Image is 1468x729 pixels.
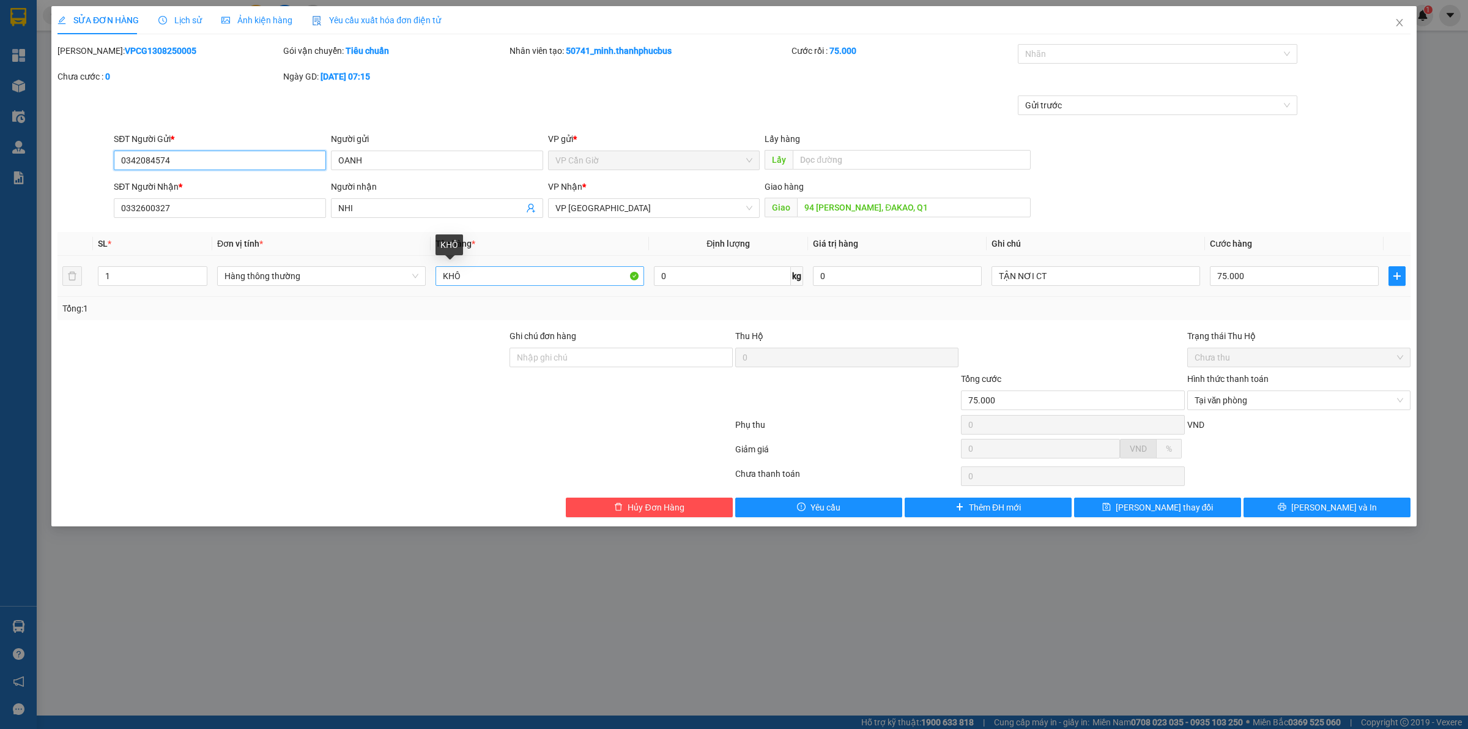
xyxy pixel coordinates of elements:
[734,467,960,488] div: Chưa thanh toán
[797,503,806,512] span: exclamation-circle
[765,150,793,170] span: Lấy
[75,18,121,75] b: Gửi khách hàng
[436,266,644,286] input: VD: Bàn, Ghế
[791,266,803,286] span: kg
[224,267,418,285] span: Hàng thông thường
[221,15,292,25] span: Ảnh kiện hàng
[1195,348,1403,367] span: Chưa thu
[331,132,543,146] div: Người gửi
[797,198,1031,217] input: Dọc đường
[706,239,750,249] span: Định lượng
[98,239,108,249] span: SL
[283,44,506,58] div: Gói vận chuyển:
[628,501,684,514] span: Hủy Đơn Hàng
[1195,391,1403,409] span: Tại văn phòng
[961,374,1001,384] span: Tổng cước
[1025,96,1291,114] span: Gửi trước
[510,348,733,367] input: Ghi chú đơn hàng
[791,44,1015,58] div: Cước rồi :
[566,498,733,517] button: deleteHủy Đơn Hàng
[810,501,840,514] span: Yêu cầu
[735,331,763,341] span: Thu Hộ
[735,498,902,517] button: exclamation-circleYêu cầu
[1388,266,1406,286] button: plus
[1187,420,1204,430] span: VND
[969,501,1021,514] span: Thêm ĐH mới
[734,418,960,439] div: Phụ thu
[765,198,797,217] span: Giao
[1244,498,1411,517] button: printer[PERSON_NAME] và In
[436,239,475,249] span: Tên hàng
[57,70,281,83] div: Chưa cước :
[987,232,1205,256] th: Ghi chú
[548,182,582,192] span: VP Nhận
[1187,329,1411,343] div: Trạng thái Thu Hộ
[793,150,1031,170] input: Dọc đường
[614,503,623,512] span: delete
[321,72,370,81] b: [DATE] 07:15
[312,16,322,26] img: icon
[526,203,536,213] span: user-add
[125,46,196,56] b: VPCG1308250005
[62,266,82,286] button: delete
[813,239,858,249] span: Giá trị hàng
[734,443,960,464] div: Giảm giá
[555,199,753,217] span: VP Sài Gòn
[1382,6,1417,40] button: Close
[765,182,804,192] span: Giao hàng
[114,132,326,146] div: SĐT Người Gửi
[510,44,790,58] div: Nhân viên tạo:
[1116,501,1214,514] span: [PERSON_NAME] thay đổi
[566,46,672,56] b: 50741_minh.thanhphucbus
[1074,498,1241,517] button: save[PERSON_NAME] thay đổi
[1389,271,1405,281] span: plus
[57,16,66,24] span: edit
[57,15,139,25] span: SỬA ĐƠN HÀNG
[1210,239,1252,249] span: Cước hàng
[905,498,1072,517] button: plusThêm ĐH mới
[555,151,753,170] span: VP Cần Giờ
[158,15,202,25] span: Lịch sử
[221,16,230,24] span: picture
[158,16,167,24] span: clock-circle
[1278,503,1286,512] span: printer
[1291,501,1377,514] span: [PERSON_NAME] và In
[346,46,389,56] b: Tiêu chuẩn
[1102,503,1111,512] span: save
[829,46,856,56] b: 75.000
[15,15,76,77] img: logo.jpg
[1166,444,1172,454] span: %
[312,15,441,25] span: Yêu cầu xuất hóa đơn điện tử
[955,503,964,512] span: plus
[510,331,577,341] label: Ghi chú đơn hàng
[436,234,463,255] div: KHÔ
[105,72,110,81] b: 0
[1130,444,1147,454] span: VND
[283,70,506,83] div: Ngày GD:
[548,132,760,146] div: VP gửi
[1187,374,1269,384] label: Hình thức thanh toán
[765,134,800,144] span: Lấy hàng
[57,44,281,58] div: [PERSON_NAME]:
[62,302,566,315] div: Tổng: 1
[992,266,1200,286] input: Ghi Chú
[217,239,263,249] span: Đơn vị tính
[1395,18,1404,28] span: close
[15,79,62,136] b: Thành Phúc Bus
[114,180,326,193] div: SĐT Người Nhận
[331,180,543,193] div: Người nhận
